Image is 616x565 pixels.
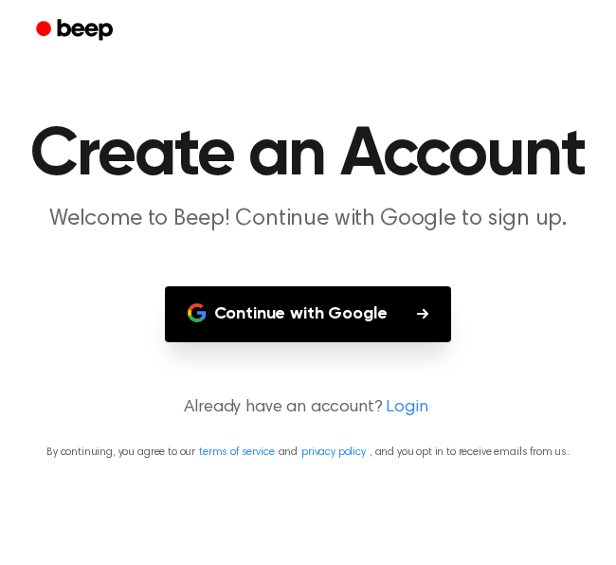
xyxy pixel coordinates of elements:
[23,395,593,421] p: Already have an account?
[301,447,366,458] a: privacy policy
[23,121,593,190] h1: Create an Account
[386,395,427,421] a: Login
[199,447,274,458] a: terms of service
[23,444,593,461] p: By continuing, you agree to our and , and you opt in to receive emails from us.
[23,205,593,233] p: Welcome to Beep! Continue with Google to sign up.
[165,286,452,342] button: Continue with Google
[23,12,130,49] a: Beep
